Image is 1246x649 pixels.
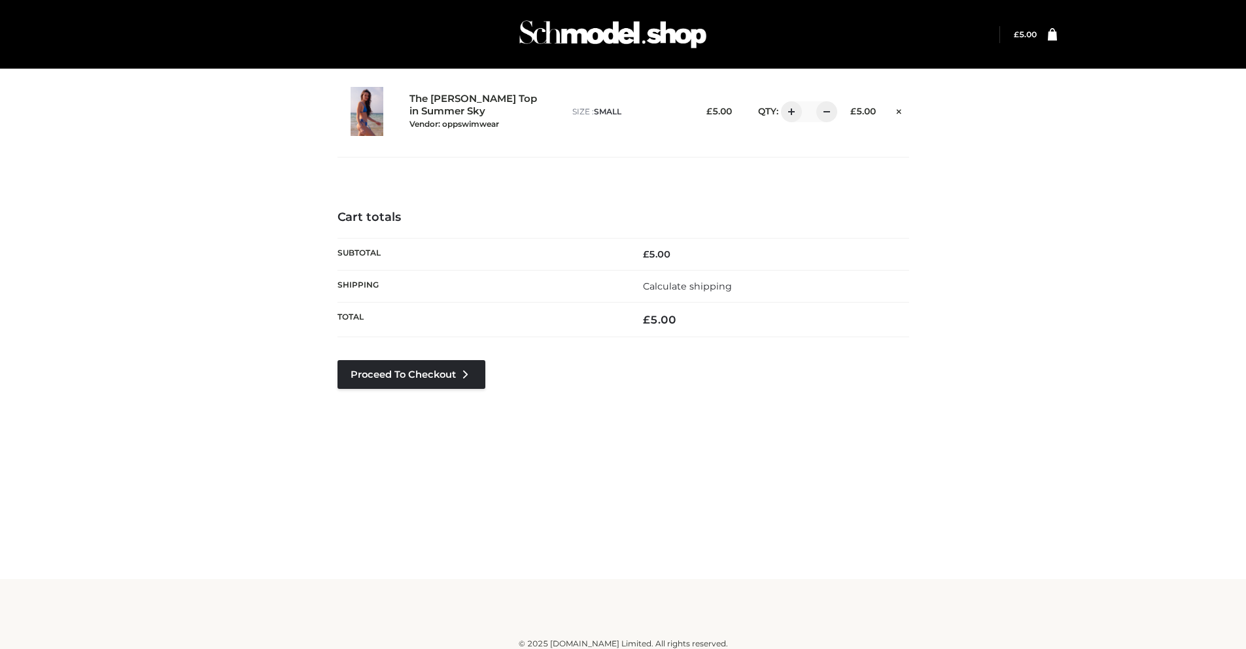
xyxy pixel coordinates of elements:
[1014,29,1037,39] a: £5.00
[337,303,623,337] th: Total
[337,210,909,225] h4: Cart totals
[409,93,544,129] a: The [PERSON_NAME] Top in Summer SkyVendor: oppswimwear
[337,360,485,389] a: Proceed to Checkout
[1014,29,1019,39] span: £
[643,248,670,260] bdi: 5.00
[643,248,649,260] span: £
[706,106,712,116] span: £
[1014,29,1037,39] bdi: 5.00
[337,270,623,302] th: Shipping
[706,106,732,116] bdi: 5.00
[337,238,623,270] th: Subtotal
[850,106,856,116] span: £
[850,106,876,116] bdi: 5.00
[572,106,684,118] p: size :
[643,313,650,326] span: £
[643,313,676,326] bdi: 5.00
[594,107,621,116] span: SMALL
[889,101,909,118] a: Remove this item
[643,280,732,292] a: Calculate shipping
[745,101,828,122] div: QTY:
[515,8,711,60] img: Schmodel Admin 964
[409,119,499,129] small: Vendor: oppswimwear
